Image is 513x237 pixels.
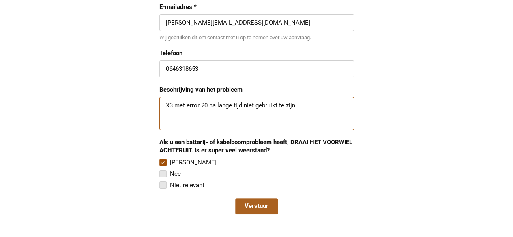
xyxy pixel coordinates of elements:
input: E-mailadres * [166,19,348,27]
div: Wij gebruiken dit om contact met u op te nemen over uw aanvraag. [159,34,354,41]
div: [PERSON_NAME] [170,158,217,167]
label: E-mailadres * [159,3,354,11]
label: Telefoon [159,49,354,57]
label: Beschrijving van het probleem [159,85,354,94]
span: Verstuur [245,202,268,210]
textarea: X3 met error 20 na lange tijd niet gebruikt te zijn. [166,101,348,126]
div: Niet relevant [170,180,204,190]
button: Verstuur [235,198,278,214]
div: Als u een batterij- of kabelboomprobleem heeft, DRAAI HET VOORWIEL ACHTERUIT. Is er super veel we... [159,138,354,154]
input: 0647493275 [166,65,348,73]
div: Nee [170,169,181,179]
